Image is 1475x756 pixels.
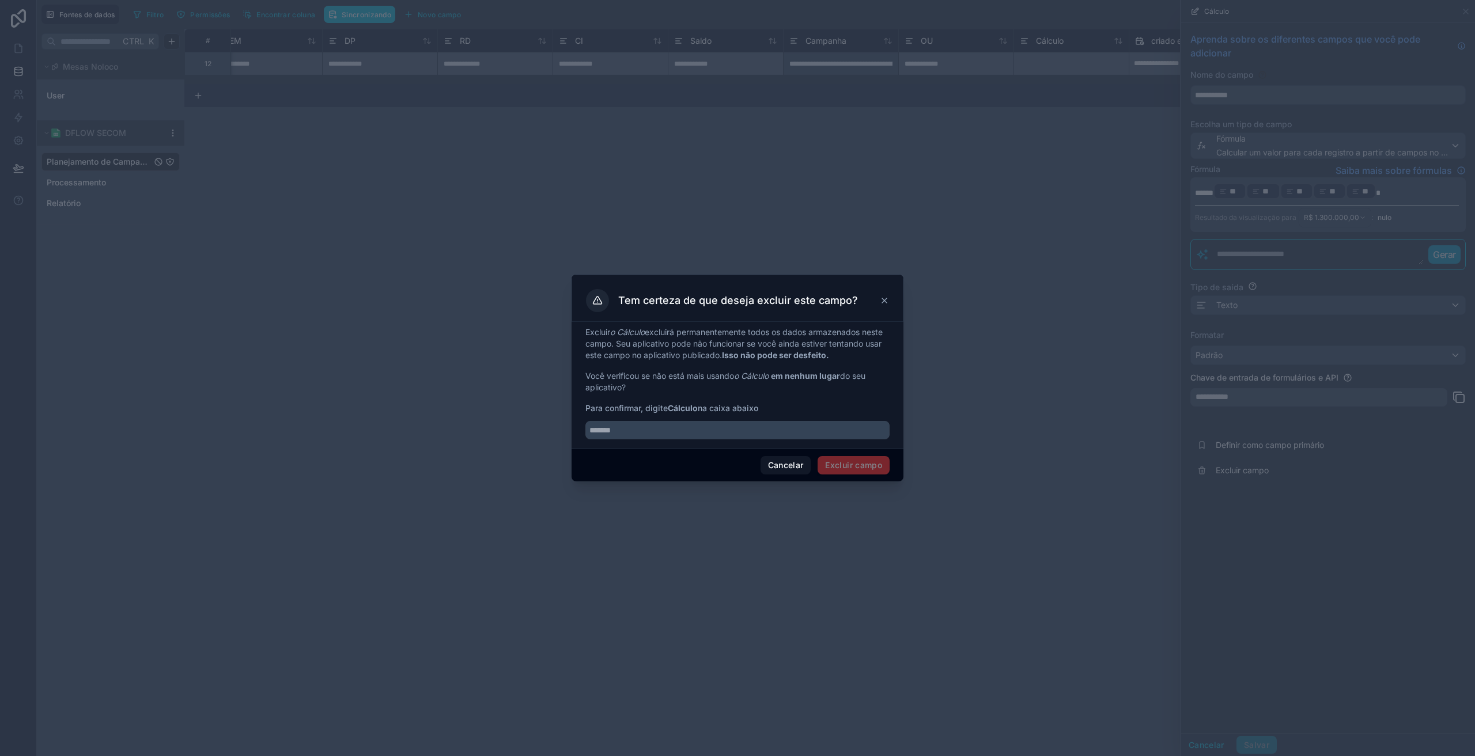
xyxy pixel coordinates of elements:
[618,294,858,306] font: Tem certeza de que deseja excluir este campo?
[585,327,610,337] font: Excluir
[771,371,840,381] font: em nenhum lugar
[585,327,883,360] font: excluirá permanentemente todos os dados armazenados neste campo. Seu aplicativo pode não funciona...
[668,403,698,413] font: Cálculo
[768,460,804,470] font: Cancelar
[734,371,769,381] font: o Cálculo
[610,327,645,337] font: o Cálculo
[585,403,668,413] font: Para confirmar, digite
[698,403,758,413] font: na caixa abaixo
[722,350,829,360] font: Isso não pode ser desfeito.
[761,456,811,474] button: Cancelar
[585,371,734,381] font: Você verificou se não está mais usando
